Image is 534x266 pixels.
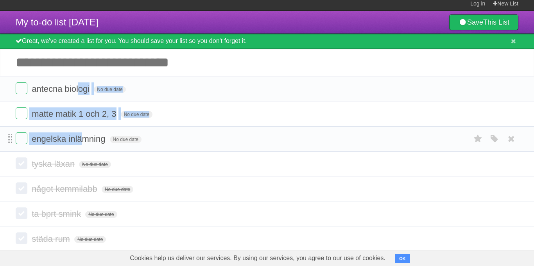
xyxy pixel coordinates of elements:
[483,18,509,26] b: This List
[471,132,486,145] label: Star task
[74,236,106,243] span: No due date
[16,17,99,27] span: My to-do list [DATE]
[395,254,410,263] button: OK
[122,250,393,266] span: Cookies help us deliver our services. By using our services, you agree to our use of cookies.
[94,86,125,93] span: No due date
[121,111,152,118] span: No due date
[32,234,72,244] span: städa rum
[85,211,117,218] span: No due date
[16,157,27,169] label: Done
[16,107,27,119] label: Done
[16,182,27,194] label: Done
[79,161,111,168] span: No due date
[449,14,518,30] a: SaveThis List
[16,82,27,94] label: Done
[102,186,133,193] span: No due date
[16,207,27,219] label: Done
[32,134,107,144] span: engelska inlämning
[32,159,77,169] span: tyska läxan
[32,109,118,119] span: matte matik 1 och 2, 3
[16,232,27,244] label: Done
[110,136,142,143] span: No due date
[32,84,91,94] span: antecna biologi
[32,209,83,219] span: ta bprt smink
[16,132,27,144] label: Done
[32,184,99,194] span: något kemmilabb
